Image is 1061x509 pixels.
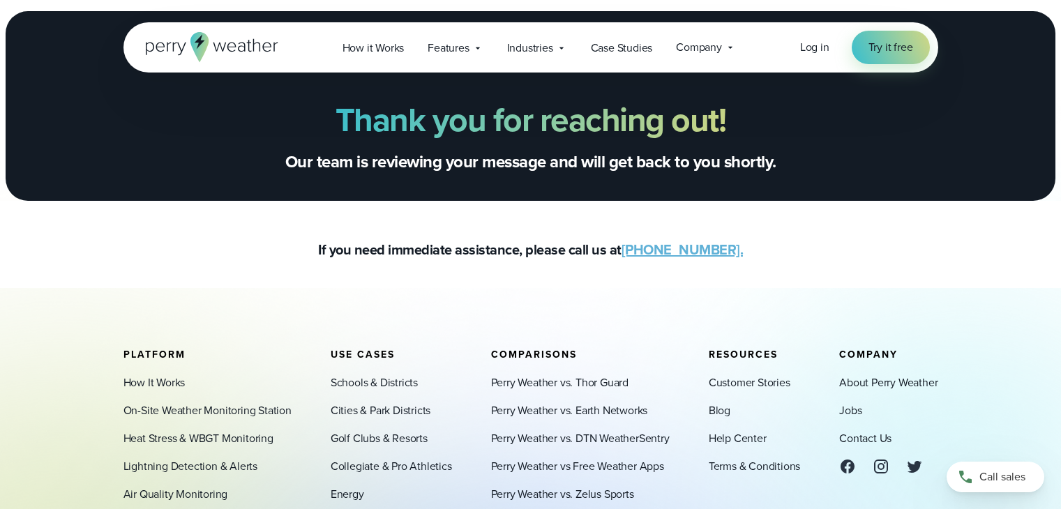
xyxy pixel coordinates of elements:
[709,430,767,447] a: Help Center
[676,39,722,56] span: Company
[331,458,452,475] a: Collegiate & Pro Athletics
[591,40,653,56] span: Case Studies
[839,347,898,362] span: Company
[491,347,577,362] span: Comparisons
[868,39,913,56] span: Try it free
[428,40,469,56] span: Features
[331,402,430,419] a: Cities & Park Districts
[709,458,800,475] a: Terms & Conditions
[839,402,861,419] a: Jobs
[318,240,743,260] h2: If you need immediate assistance, please call us at
[331,374,418,391] a: Schools & Districts
[491,374,629,391] a: Perry Weather vs. Thor Guard
[491,486,634,503] a: Perry Weather vs. Zelus Sports
[622,239,744,260] a: [PHONE_NUMBER].
[336,95,726,144] b: Thank you for reaching out!
[507,40,553,56] span: Industries
[491,430,670,447] a: Perry Weather vs. DTN WeatherSentry
[979,469,1025,485] span: Call sales
[709,402,730,419] a: Blog
[800,39,829,55] span: Log in
[579,33,665,62] a: Case Studies
[331,33,416,62] a: How it Works
[123,374,186,391] a: How It Works
[123,458,257,475] a: Lightning Detection & Alerts
[852,31,930,64] a: Try it free
[800,39,829,56] a: Log in
[491,458,664,475] a: Perry Weather vs Free Weather Apps
[343,40,405,56] span: How it Works
[123,402,292,419] a: On-Site Weather Monitoring Station
[839,374,938,391] a: About Perry Weather
[331,486,364,503] a: Energy
[947,462,1044,492] a: Call sales
[491,402,648,419] a: Perry Weather vs. Earth Networks
[331,347,395,362] span: Use Cases
[123,430,273,447] a: Heat Stress & WBGT Monitoring
[709,374,790,391] a: Customer Stories
[285,151,776,173] h2: Our team is reviewing your message and will get back to you shortly.
[839,430,891,447] a: Contact Us
[709,347,778,362] span: Resources
[331,430,428,447] a: Golf Clubs & Resorts
[123,486,228,503] a: Air Quality Monitoring
[123,347,186,362] span: Platform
